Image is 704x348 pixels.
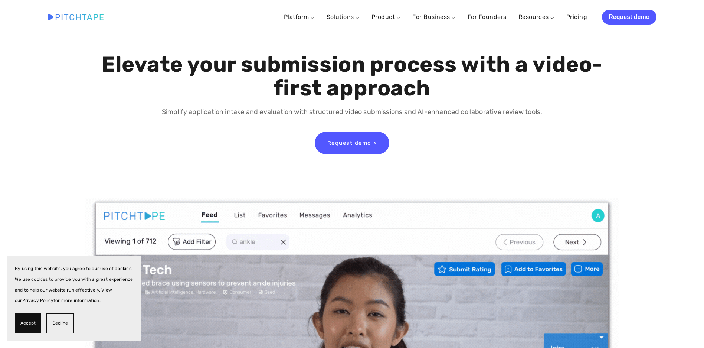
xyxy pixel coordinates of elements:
[52,318,68,329] span: Decline
[48,14,104,20] img: Pitchtape | Video Submission Management Software
[412,13,456,20] a: For Business ⌵
[46,313,74,333] button: Decline
[327,13,360,20] a: Solutions ⌵
[7,256,141,341] section: Cookie banner
[371,13,400,20] a: Product ⌵
[315,132,389,154] a: Request demo >
[22,298,54,303] a: Privacy Policy
[20,318,36,329] span: Accept
[99,107,605,117] p: Simplify application intake and evaluation with structured video submissions and AI-enhanced coll...
[15,313,41,333] button: Accept
[566,10,587,24] a: Pricing
[468,10,507,24] a: For Founders
[99,53,605,100] h1: Elevate your submission process with a video-first approach
[15,263,134,306] p: By using this website, you agree to our use of cookies. We use cookies to provide you with a grea...
[284,13,315,20] a: Platform ⌵
[602,10,656,25] a: Request demo
[518,13,554,20] a: Resources ⌵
